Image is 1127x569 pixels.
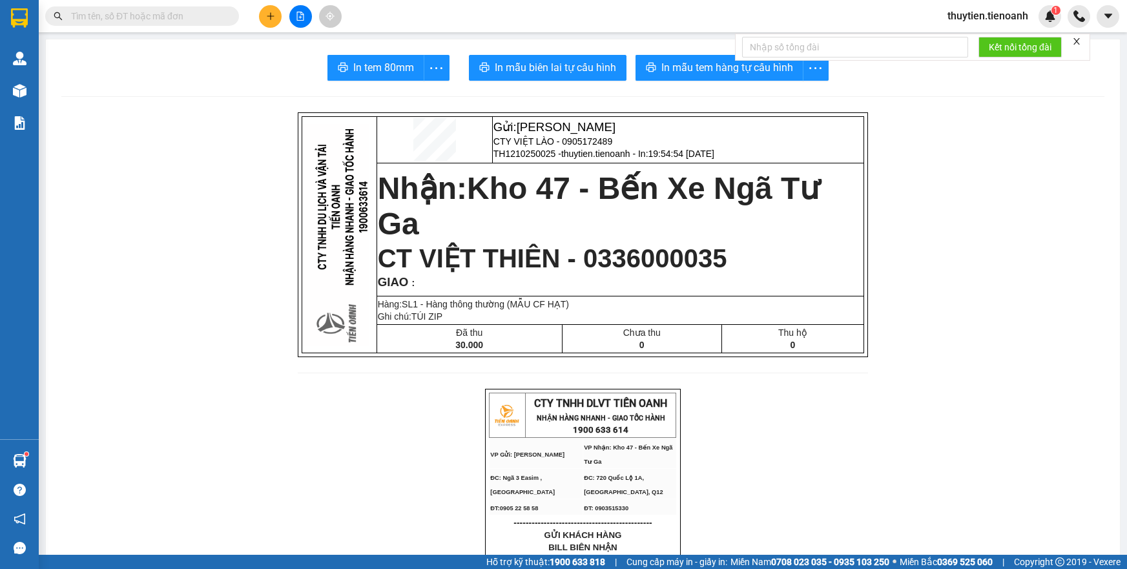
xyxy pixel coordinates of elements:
img: warehouse-icon [13,52,26,65]
sup: 1 [1051,6,1060,15]
span: CT VIỆT THIÊN - 0336000035 [378,244,727,273]
span: ĐC: Ngã 3 Easim ,[GEOGRAPHIC_DATA] [490,475,555,495]
span: Đã thu [456,327,482,338]
span: 1 [1053,6,1058,15]
strong: 0369 525 060 [937,557,993,567]
span: Miền Nam [730,555,889,569]
input: Nhập số tổng đài [742,37,968,57]
span: ĐC: 720 Quốc Lộ 1A, [GEOGRAPHIC_DATA], Q12 [584,475,663,495]
span: thuytien.tienoanh [937,8,1039,24]
span: message [14,542,26,554]
span: more [803,60,828,76]
button: aim [319,5,342,28]
span: ĐT: 0903515330 [584,505,628,512]
span: Hỗ trợ kỹ thuật: [486,555,605,569]
span: 30.000 [455,340,483,350]
span: ---------------------------------------------- [513,517,652,528]
strong: 1900 633 614 [573,425,628,435]
span: VP Gửi: [PERSON_NAME] [490,451,564,458]
span: plus [266,12,275,21]
span: ĐT:0905 22 58 58 [490,505,538,512]
button: more [424,55,450,81]
span: close [1072,37,1081,46]
span: copyright [1055,557,1064,566]
span: In tem 80mm [353,59,414,76]
img: solution-icon [13,116,26,130]
sup: 1 [25,452,28,456]
span: more [424,60,449,76]
span: Hàng:SL [378,299,569,309]
button: printerIn mẫu tem hàng tự cấu hình [636,55,803,81]
strong: NHẬN HÀNG NHANH - GIAO TỐC HÀNH [537,414,665,422]
span: Ghi chú: [378,311,442,322]
button: printerIn tem 80mm [327,55,424,81]
span: question-circle [14,484,26,496]
span: search [54,12,63,21]
span: caret-down [1102,10,1114,22]
span: In mẫu biên lai tự cấu hình [495,59,616,76]
span: Gửi: [493,120,615,134]
span: Kho 47 - Bến Xe Ngã Tư Ga [378,171,820,241]
img: warehouse-icon [13,454,26,468]
span: : [408,278,415,288]
button: more [803,55,829,81]
span: GỬI KHÁCH HÀNG [544,530,622,540]
span: BILL BIÊN NHẬN [548,543,617,552]
span: [PERSON_NAME] [517,120,615,134]
span: GIAO [378,275,409,289]
span: 0 [791,340,796,350]
span: 0 [639,340,645,350]
span: Chưa thu [623,327,661,338]
button: printerIn mẫu biên lai tự cấu hình [469,55,626,81]
input: Tìm tên, số ĐT hoặc mã đơn [71,9,223,23]
button: plus [259,5,282,28]
span: VP Nhận: Kho 47 - Bến Xe Ngã Tư Ga [584,444,672,465]
img: logo [490,399,522,431]
button: caret-down [1097,5,1119,28]
span: notification [14,513,26,525]
span: printer [338,62,348,74]
span: thuytien.tienoanh - In: [561,149,714,159]
span: CTY TNHH DLVT TIẾN OANH [534,397,667,409]
span: TH1210250025 - [493,149,714,159]
span: printer [479,62,490,74]
span: In mẫu tem hàng tự cấu hình [661,59,793,76]
span: | [1002,555,1004,569]
img: warehouse-icon [13,84,26,98]
span: 19:54:54 [DATE] [648,149,714,159]
img: logo-vxr [11,8,28,28]
img: icon-new-feature [1044,10,1056,22]
button: file-add [289,5,312,28]
span: printer [646,62,656,74]
span: Kết nối tổng đài [989,40,1051,54]
span: Cung cấp máy in - giấy in: [626,555,727,569]
span: ⚪️ [893,559,896,564]
img: phone-icon [1073,10,1085,22]
strong: Nhận: [378,171,820,241]
strong: 1900 633 818 [550,557,605,567]
span: | [615,555,617,569]
strong: 0708 023 035 - 0935 103 250 [771,557,889,567]
span: CTY VIỆT LÀO - 0905172489 [493,136,612,147]
span: Thu hộ [778,327,807,338]
button: Kết nối tổng đài [978,37,1062,57]
span: Miền Bắc [900,555,993,569]
span: 1 - Hàng thông thường (MẪU CF HẠT) [413,299,569,309]
span: TÚI ZIP [411,311,442,322]
span: aim [326,12,335,21]
span: file-add [296,12,305,21]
